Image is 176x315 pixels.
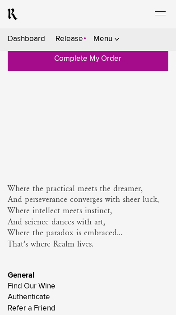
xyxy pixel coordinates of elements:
[8,283,56,290] a: Find Our Wine
[6,7,19,22] a: RealmCellars
[8,35,45,43] a: Dashboard
[56,35,83,43] a: Release
[8,48,168,71] a: Complete My Order
[93,33,112,45] button: Menu
[8,184,159,251] span: Where the practical meets the dreamer, And perseverance converges with sheer luck, Where intellec...
[8,269,34,282] span: General
[8,305,56,312] a: Refer a Friend
[8,293,50,301] a: Authenticate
